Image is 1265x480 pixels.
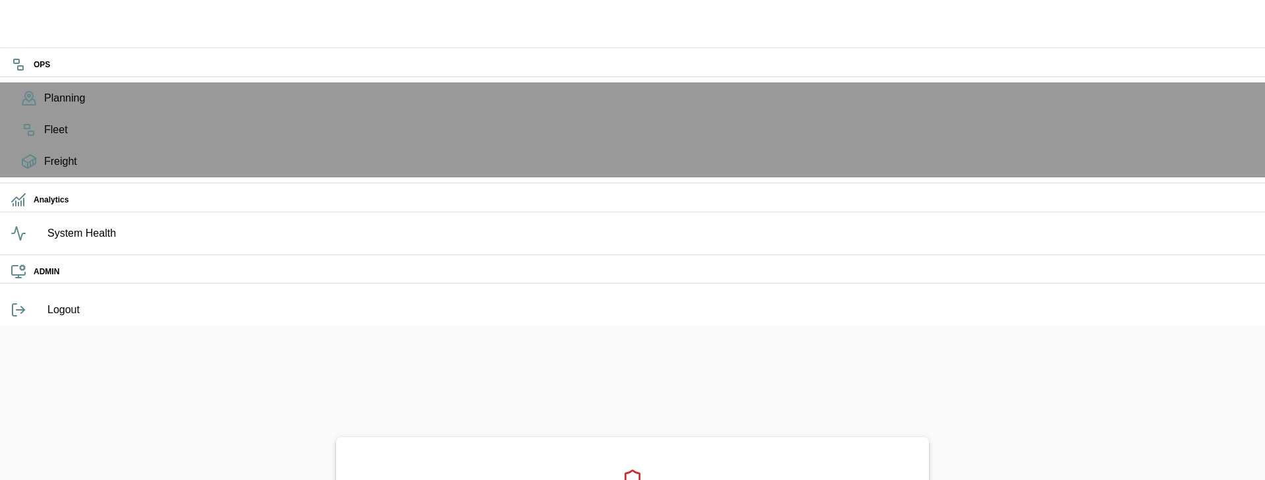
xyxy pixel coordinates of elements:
span: Fleet [44,122,1254,138]
span: Planning [44,90,1254,106]
h6: Analytics [34,194,1254,206]
span: Logout [47,302,1254,318]
span: System Health [47,225,1254,241]
h6: OPS [34,59,1254,71]
span: Freight [44,154,1254,169]
h6: ADMIN [34,266,1254,278]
